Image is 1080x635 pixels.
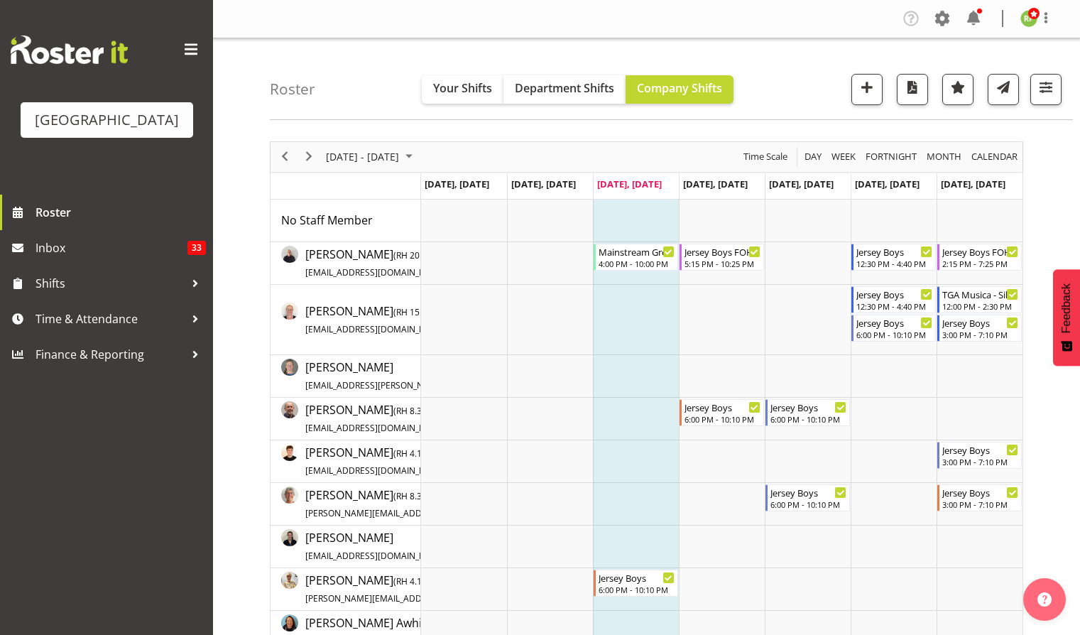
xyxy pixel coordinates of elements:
[770,485,846,499] div: Jersey Boys
[393,306,435,318] span: ( )
[324,148,419,165] button: September 2025
[305,572,570,606] a: [PERSON_NAME](RH 4.17)[PERSON_NAME][EMAIL_ADDRESS][DOMAIN_NAME]
[11,36,128,64] img: Rosterit website logo
[305,529,503,563] a: [PERSON_NAME][EMAIL_ADDRESS][DOMAIN_NAME]
[937,484,1022,511] div: Amanda Clark"s event - Jersey Boys Begin From Sunday, September 21, 2025 at 3:00:00 PM GMT+12:00 ...
[305,266,447,278] span: [EMAIL_ADDRESS][DOMAIN_NAME]
[851,315,936,342] div: Aiddie Carnihan"s event - Jersey Boys Begin From Saturday, September 20, 2025 at 6:00:00 PM GMT+1...
[396,490,427,502] span: RH 8.34
[271,355,421,398] td: Ailie Rundle resource
[305,572,570,605] span: [PERSON_NAME]
[599,584,675,595] div: 6:00 PM - 10:10 PM
[742,148,789,165] span: Time Scale
[597,178,662,190] span: [DATE], [DATE]
[425,178,489,190] span: [DATE], [DATE]
[305,303,503,336] span: [PERSON_NAME]
[281,212,373,228] span: No Staff Member
[305,550,447,562] span: [EMAIL_ADDRESS][DOMAIN_NAME]
[305,487,704,521] a: [PERSON_NAME](RH 8.34)[PERSON_NAME][EMAIL_ADDRESS][PERSON_NAME][PERSON_NAME][DOMAIN_NAME]
[856,258,932,269] div: 12:30 PM - 4:40 PM
[830,148,857,165] span: Week
[942,485,1018,499] div: Jersey Boys
[680,399,764,426] div: Alec Were"s event - Jersey Boys Begin From Thursday, September 18, 2025 at 6:00:00 PM GMT+12:00 E...
[969,148,1020,165] button: Month
[937,315,1022,342] div: Aiddie Carnihan"s event - Jersey Boys Begin From Sunday, September 21, 2025 at 3:00:00 PM GMT+12:...
[396,447,427,460] span: RH 4.17
[305,444,503,478] a: [PERSON_NAME](RH 4.17)[EMAIL_ADDRESS][DOMAIN_NAME]
[855,178,920,190] span: [DATE], [DATE]
[271,568,421,611] td: Beana Badenhorst resource
[393,575,430,587] span: ( )
[393,490,430,502] span: ( )
[271,242,421,285] td: Aaron Smart resource
[594,244,678,271] div: Aaron Smart"s event - Mainstream Green Begin From Wednesday, September 17, 2025 at 4:00:00 PM GMT...
[36,202,206,223] span: Roster
[942,287,1018,301] div: TGA Musica - Silent Movies Live
[684,244,760,259] div: Jersey Boys FOHM shift
[36,344,185,365] span: Finance & Reporting
[36,273,185,294] span: Shifts
[942,443,1018,457] div: Jersey Boys
[851,244,936,271] div: Aaron Smart"s event - Jersey Boys Begin From Saturday, September 20, 2025 at 12:30:00 PM GMT+12:0...
[937,244,1022,271] div: Aaron Smart"s event - Jersey Boys FOHM shift Begin From Sunday, September 21, 2025 at 2:15:00 PM ...
[305,303,503,337] a: [PERSON_NAME](RH 15.01)[EMAIL_ADDRESS][DOMAIN_NAME]
[683,178,748,190] span: [DATE], [DATE]
[856,329,932,340] div: 6:00 PM - 10:10 PM
[300,148,319,165] button: Next
[864,148,918,165] span: Fortnight
[273,142,297,172] div: previous period
[770,499,846,510] div: 6:00 PM - 10:10 PM
[684,400,760,414] div: Jersey Boys
[829,148,858,165] button: Timeline Week
[599,258,675,269] div: 4:00 PM - 10:00 PM
[396,306,432,318] span: RH 15.01
[769,178,834,190] span: [DATE], [DATE]
[942,315,1018,330] div: Jersey Boys
[599,244,675,259] div: Mainstream Green
[937,442,1022,469] div: Alex Freeman"s event - Jersey Boys Begin From Sunday, September 21, 2025 at 3:00:00 PM GMT+12:00 ...
[942,499,1018,510] div: 3:00 PM - 7:10 PM
[942,329,1018,340] div: 3:00 PM - 7:10 PM
[925,148,963,165] span: Month
[271,526,421,568] td: Amy Duncanson resource
[970,148,1019,165] span: calendar
[856,300,932,312] div: 12:30 PM - 4:40 PM
[271,483,421,526] td: Amanda Clark resource
[851,286,936,313] div: Aiddie Carnihan"s event - Jersey Boys Begin From Saturday, September 20, 2025 at 12:30:00 PM GMT+...
[396,405,427,417] span: RH 8.34
[802,148,824,165] button: Timeline Day
[1037,592,1052,607] img: help-xxl-2.png
[396,249,496,261] span: RH 20.509999999999998
[433,80,492,96] span: Your Shifts
[924,148,964,165] button: Timeline Month
[187,241,206,255] span: 33
[305,465,447,477] span: [EMAIL_ADDRESS][DOMAIN_NAME]
[305,246,508,280] a: [PERSON_NAME](RH 20.509999999999998)[EMAIL_ADDRESS][DOMAIN_NAME]
[305,401,498,435] a: [PERSON_NAME](RH 8.34)[EMAIL_ADDRESS][DOMAIN_NAME]
[515,80,614,96] span: Department Shifts
[851,74,883,105] button: Add a new shift
[856,315,932,330] div: Jersey Boys
[684,258,760,269] div: 5:15 PM - 10:25 PM
[305,246,508,279] span: [PERSON_NAME]
[305,402,498,435] span: [PERSON_NAME]
[770,400,846,414] div: Jersey Boys
[680,244,764,271] div: Aaron Smart"s event - Jersey Boys FOHM shift Begin From Thursday, September 18, 2025 at 5:15:00 P...
[321,142,421,172] div: September 15 - 21, 2025
[937,286,1022,313] div: Aiddie Carnihan"s event - TGA Musica - Silent Movies Live Begin From Sunday, September 21, 2025 a...
[271,398,421,440] td: Alec Were resource
[942,244,1018,259] div: Jersey Boys FOHM shift
[305,530,503,563] span: [PERSON_NAME]
[770,413,846,425] div: 6:00 PM - 10:10 PM
[941,178,1005,190] span: [DATE], [DATE]
[863,148,920,165] button: Fortnight
[942,456,1018,467] div: 3:00 PM - 7:10 PM
[856,244,932,259] div: Jersey Boys
[1020,10,1037,27] img: richard-freeman9074.jpg
[281,212,373,229] a: No Staff Member
[297,142,321,172] div: next period
[271,440,421,483] td: Alex Freeman resource
[1053,269,1080,366] button: Feedback - Show survey
[305,507,647,519] span: [PERSON_NAME][EMAIL_ADDRESS][PERSON_NAME][PERSON_NAME][DOMAIN_NAME]
[305,379,513,391] span: [EMAIL_ADDRESS][PERSON_NAME][DOMAIN_NAME]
